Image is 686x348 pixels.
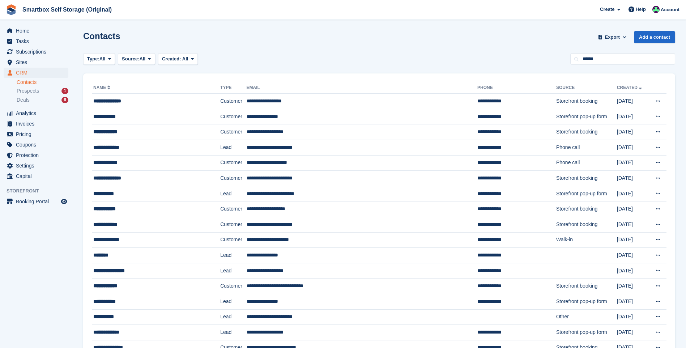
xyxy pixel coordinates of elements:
a: menu [4,140,68,150]
td: [DATE] [617,279,648,294]
td: Storefront booking [556,201,617,217]
td: [DATE] [617,94,648,109]
a: Smartbox Self Storage (Original) [20,4,115,16]
span: Subscriptions [16,47,59,57]
td: Storefront booking [556,171,617,186]
td: Storefront pop-up form [556,109,617,124]
td: [DATE] [617,155,648,171]
span: Tasks [16,36,59,46]
th: Type [220,82,246,94]
a: menu [4,161,68,171]
span: Home [16,26,59,36]
h1: Contacts [83,31,120,41]
span: Deals [17,97,30,103]
td: Lead [220,186,246,201]
span: All [99,55,106,63]
span: Storefront [7,187,72,195]
td: Storefront pop-up form [556,186,617,201]
td: Customer [220,124,246,140]
th: Phone [477,82,556,94]
td: Customer [220,232,246,248]
td: Lead [220,294,246,309]
td: Lead [220,309,246,325]
span: Settings [16,161,59,171]
td: Storefront booking [556,94,617,109]
a: menu [4,129,68,139]
td: Storefront booking [556,217,617,232]
td: [DATE] [617,171,648,186]
span: Account [661,6,679,13]
td: [DATE] [617,124,648,140]
td: [DATE] [617,109,648,124]
td: Lead [220,263,246,279]
td: [DATE] [617,248,648,263]
td: Customer [220,171,246,186]
td: Walk-in [556,232,617,248]
button: Source: All [118,53,155,65]
a: menu [4,47,68,57]
td: Storefront booking [556,124,617,140]
td: [DATE] [617,325,648,340]
td: Lead [220,325,246,340]
a: Preview store [60,197,68,206]
span: Protection [16,150,59,160]
span: Coupons [16,140,59,150]
img: stora-icon-8386f47178a22dfd0bd8f6a31ec36ba5ce8667c1dd55bd0f319d3a0aa187defe.svg [6,4,17,15]
img: Alex Selenitsas [652,6,660,13]
td: Storefront pop-up form [556,294,617,309]
a: menu [4,171,68,181]
a: menu [4,36,68,46]
th: Source [556,82,617,94]
td: Lead [220,140,246,155]
span: Export [605,34,620,41]
span: Type: [87,55,99,63]
td: [DATE] [617,294,648,309]
a: Created [617,85,643,90]
span: Prospects [17,88,39,94]
span: Source: [122,55,139,63]
td: Phone call [556,155,617,171]
span: Pricing [16,129,59,139]
td: Other [556,309,617,325]
a: Name [93,85,112,90]
td: Storefront pop-up form [556,325,617,340]
a: Deals 6 [17,96,68,104]
td: Customer [220,109,246,124]
span: Analytics [16,108,59,118]
a: menu [4,119,68,129]
span: Help [636,6,646,13]
div: 6 [61,97,68,103]
td: Customer [220,94,246,109]
a: Prospects 1 [17,87,68,95]
td: Customer [220,201,246,217]
span: All [182,56,188,61]
td: Phone call [556,140,617,155]
a: menu [4,196,68,207]
div: 1 [61,88,68,94]
span: Booking Portal [16,196,59,207]
td: Lead [220,248,246,263]
button: Created: All [158,53,198,65]
span: Create [600,6,614,13]
a: Contacts [17,79,68,86]
th: Email [247,82,478,94]
button: Type: All [83,53,115,65]
td: Customer [220,217,246,232]
td: [DATE] [617,140,648,155]
span: Created: [162,56,181,61]
td: [DATE] [617,201,648,217]
span: Sites [16,57,59,67]
a: menu [4,108,68,118]
span: CRM [16,68,59,78]
td: [DATE] [617,263,648,279]
button: Export [596,31,628,43]
td: [DATE] [617,217,648,232]
span: Capital [16,171,59,181]
span: Invoices [16,119,59,129]
a: menu [4,26,68,36]
a: menu [4,68,68,78]
td: Storefront booking [556,279,617,294]
td: [DATE] [617,232,648,248]
a: menu [4,150,68,160]
td: Customer [220,155,246,171]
